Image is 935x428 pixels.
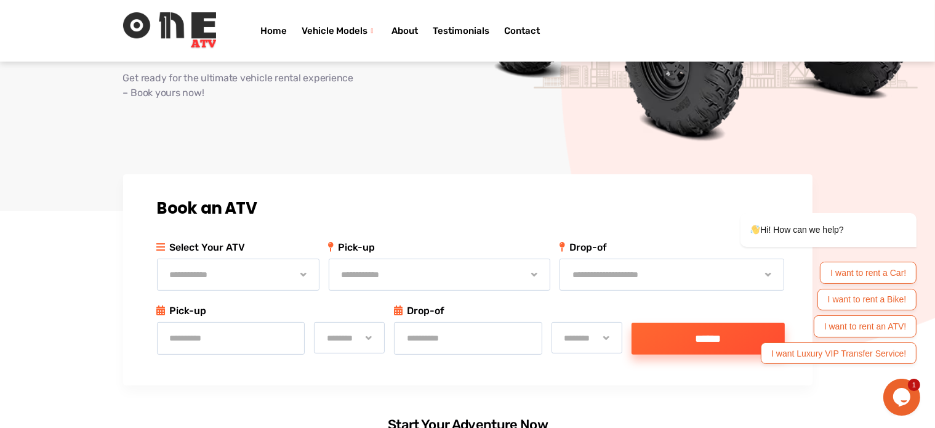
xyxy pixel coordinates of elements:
span: Vehicle Models [302,23,367,38]
span: – Book yours now! [123,87,204,99]
span: Contact [504,23,540,38]
a: About [384,6,425,55]
iframe: chat widget [883,379,923,416]
a: Contact [497,6,547,55]
span: Pick-up [329,240,551,256]
p: Pick-up [157,303,385,319]
a: Home [253,6,294,55]
p: Drop-of [394,303,622,319]
span: Drop-of [560,240,784,256]
span: Select Your ATV [170,241,246,253]
span: Book an ATV [157,199,257,218]
a: Vehicle Models [294,6,384,55]
span: About [391,23,418,38]
iframe: chat widget [701,103,923,373]
span: Get ready for the ultimate vehicle rental experience [123,72,354,84]
a: Testimonials [425,6,497,55]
